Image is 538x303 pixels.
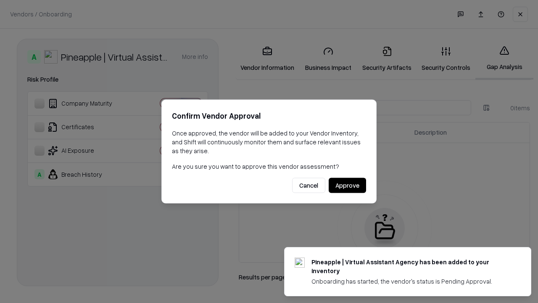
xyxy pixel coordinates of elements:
[172,110,366,122] h2: Confirm Vendor Approval
[292,178,325,193] button: Cancel
[172,162,366,171] p: Are you sure you want to approve this vendor assessment?
[311,258,511,275] div: Pineapple | Virtual Assistant Agency has been added to your inventory
[329,178,366,193] button: Approve
[295,258,305,268] img: trypineapple.com
[311,277,511,286] div: Onboarding has started, the vendor's status is Pending Approval.
[172,129,366,155] p: Once approved, the vendor will be added to your Vendor Inventory, and Shift will continuously mon...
